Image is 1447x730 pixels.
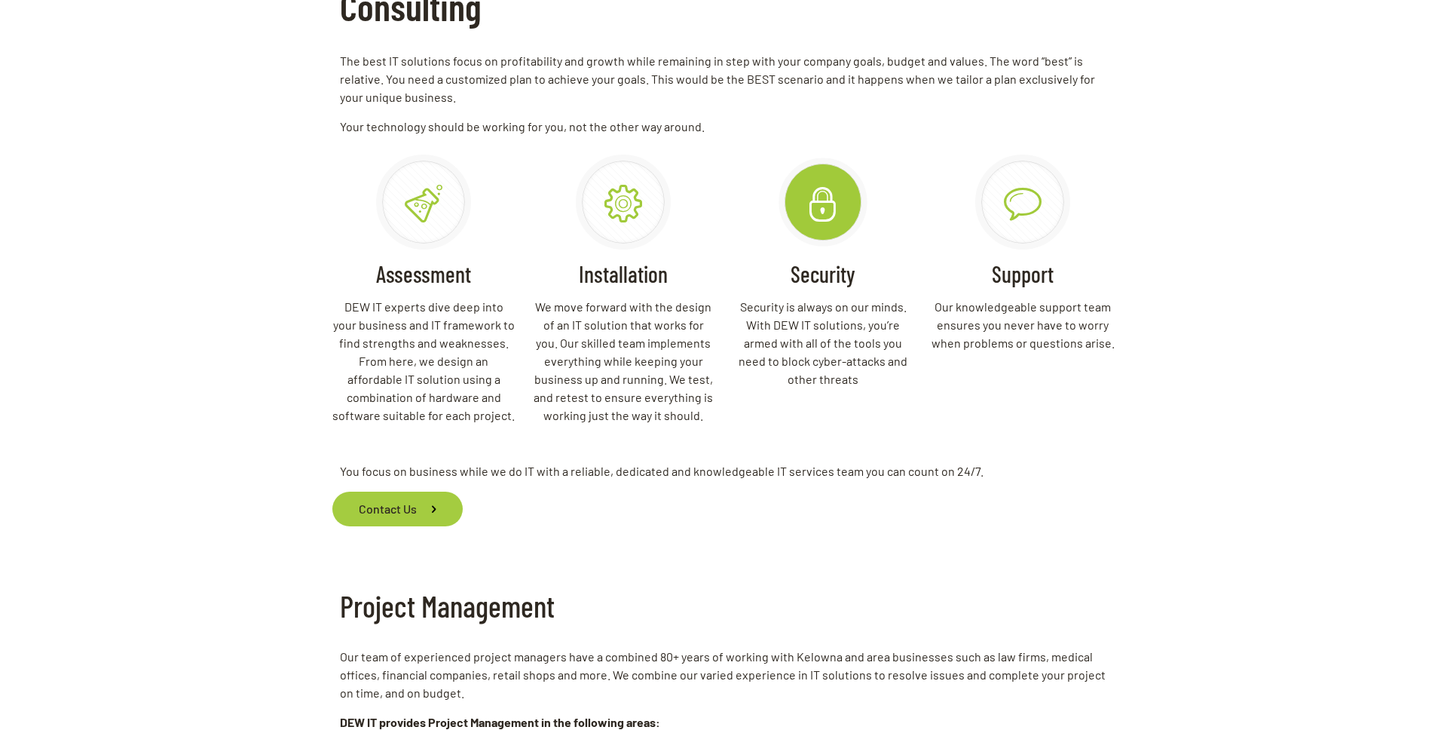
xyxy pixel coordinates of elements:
div: Our knowledgeable support team ensures you never have to worry when problems or questions arise. [932,298,1115,352]
div: Security is always on our minds. With DEW IT solutions, you’re armed with all of the tools you ne... [732,298,916,388]
a: Contact Us [332,492,463,526]
strong: DEW IT provides Project Management in the following areas: [340,715,660,729]
p: You focus on business while we do IT with a reliable, dedicated and knowledgeable IT services tea... [340,462,1107,480]
span: Contact Us [344,492,417,526]
p: The best IT solutions focus on profitability and growth while remaining in step with your company... [340,52,1107,106]
div: DEW IT experts dive deep into your business and IT framework to find strengths and weaknesses. Fr... [332,298,516,425]
h3: Project Management [340,587,1107,624]
div: We move forward with the design of an IT solution that works for you. Our skilled team implements... [532,298,716,425]
h4: Assessment [332,261,516,287]
h4: Security [732,261,916,287]
p: Our team of experienced project managers have a combined 80+ years of working with Kelowna and ar... [340,648,1107,702]
h4: Support [932,261,1115,287]
p: Your technology should be working for you, not the other way around. [340,118,1107,136]
h4: Installation [532,261,716,287]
